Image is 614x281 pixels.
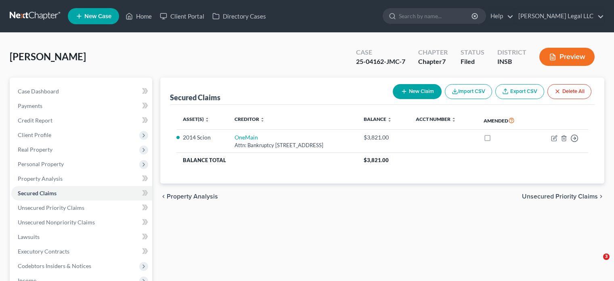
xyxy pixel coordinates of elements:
[18,219,95,226] span: Unsecured Nonpriority Claims
[477,111,533,130] th: Amended
[160,193,218,200] button: chevron_left Property Analysis
[183,133,222,142] li: 2014 Scion
[176,153,357,167] th: Balance Total
[11,186,152,201] a: Secured Claims
[598,193,604,200] i: chevron_right
[18,175,63,182] span: Property Analysis
[18,190,57,196] span: Secured Claims
[11,215,152,230] a: Unsecured Nonpriority Claims
[235,116,265,122] a: Creditor unfold_more
[445,84,492,99] button: Import CSV
[416,116,456,122] a: Acct Number unfold_more
[122,9,156,23] a: Home
[18,117,52,124] span: Credit Report
[11,230,152,244] a: Lawsuits
[18,262,91,269] span: Codebtors Insiders & Notices
[461,57,484,66] div: Filed
[18,88,59,95] span: Case Dashboard
[208,9,270,23] a: Directory Cases
[399,8,473,23] input: Search by name...
[495,84,544,99] a: Export CSV
[387,117,392,122] i: unfold_more
[18,233,40,240] span: Lawsuits
[356,57,405,66] div: 25-04162-JMC-7
[539,48,595,66] button: Preview
[356,48,405,57] div: Case
[18,248,69,255] span: Executory Contracts
[10,51,86,62] span: [PERSON_NAME]
[235,142,351,149] div: Attn: Bankruptcy [STREET_ADDRESS]
[418,48,448,57] div: Chapter
[393,84,442,99] button: New Claim
[260,117,265,122] i: unfold_more
[486,9,513,23] a: Help
[18,161,64,167] span: Personal Property
[11,113,152,128] a: Credit Report
[514,9,604,23] a: [PERSON_NAME] Legal LLC
[18,146,52,153] span: Real Property
[18,204,84,211] span: Unsecured Priority Claims
[11,99,152,113] a: Payments
[587,254,606,273] iframe: Intercom live chat
[11,201,152,215] a: Unsecured Priority Claims
[461,48,484,57] div: Status
[547,84,591,99] button: Delete All
[522,193,604,200] button: Unsecured Priority Claims chevron_right
[451,117,456,122] i: unfold_more
[167,193,218,200] span: Property Analysis
[364,116,392,122] a: Balance unfold_more
[603,254,610,260] span: 3
[11,84,152,99] a: Case Dashboard
[497,48,526,57] div: District
[11,244,152,259] a: Executory Contracts
[442,57,446,65] span: 7
[497,57,526,66] div: INSB
[160,193,167,200] i: chevron_left
[418,57,448,66] div: Chapter
[235,134,258,141] a: OneMain
[170,93,220,102] div: Secured Claims
[18,102,42,109] span: Payments
[522,193,598,200] span: Unsecured Priority Claims
[156,9,208,23] a: Client Portal
[364,157,389,163] span: $3,821.00
[183,116,210,122] a: Asset(s) unfold_more
[11,171,152,186] a: Property Analysis
[84,13,111,19] span: New Case
[205,117,210,122] i: unfold_more
[18,131,51,138] span: Client Profile
[364,133,403,142] div: $3,821.00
